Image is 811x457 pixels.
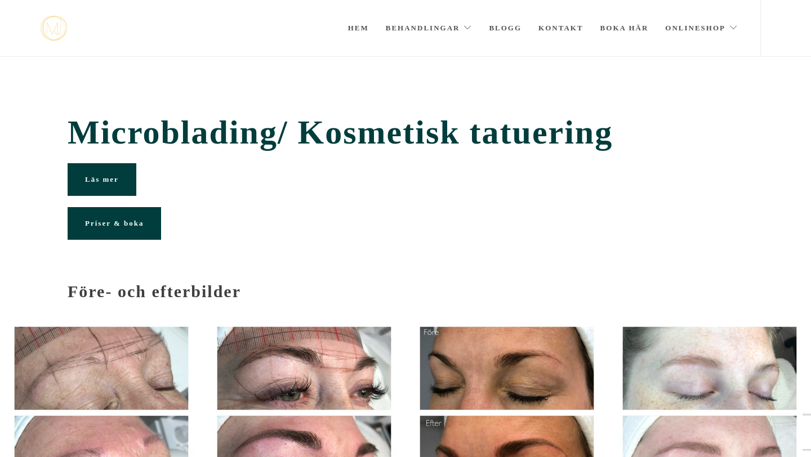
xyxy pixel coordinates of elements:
a: Läs mer [68,163,136,196]
span: Microblading/ Kosmetisk tatuering [68,113,743,152]
a: Priser & boka [68,207,161,240]
strong: Före- och efterbilder [68,282,241,301]
span: Priser & boka [85,219,144,227]
a: mjstudio mjstudio mjstudio [41,16,67,41]
span: Läs mer [85,175,119,183]
img: mjstudio [41,16,67,41]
